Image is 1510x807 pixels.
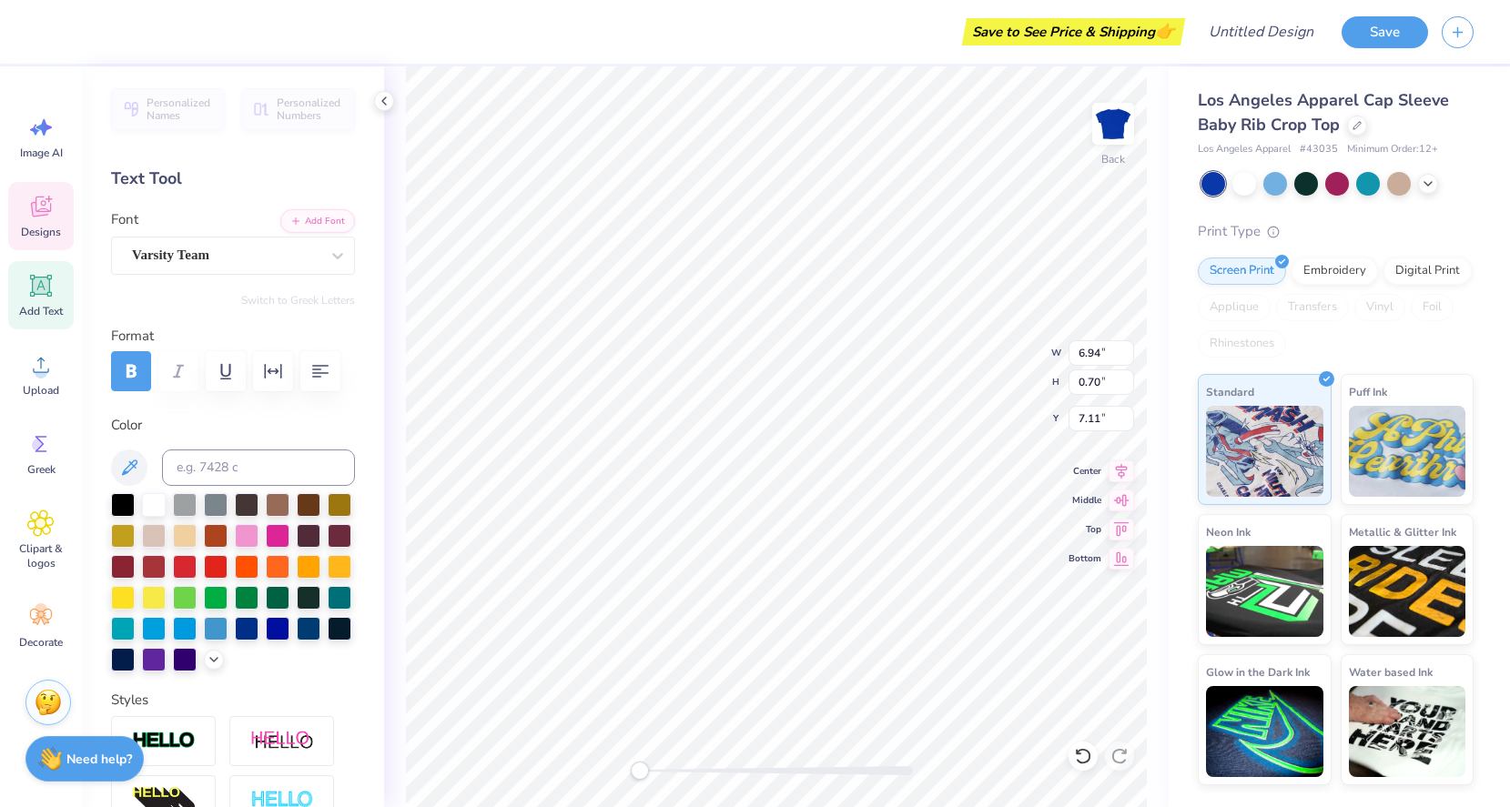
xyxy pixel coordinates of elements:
[19,635,63,650] span: Decorate
[20,146,63,160] span: Image AI
[241,293,355,308] button: Switch to Greek Letters
[280,209,355,233] button: Add Font
[1198,89,1449,136] span: Los Angeles Apparel Cap Sleeve Baby Rib Crop Top
[27,462,56,477] span: Greek
[1349,406,1466,497] img: Puff Ink
[111,690,148,711] label: Styles
[1342,16,1428,48] button: Save
[250,730,314,752] img: Shadow
[1411,294,1454,321] div: Foil
[1206,686,1323,777] img: Glow in the Dark Ink
[1276,294,1349,321] div: Transfers
[111,166,355,191] div: Text Tool
[162,449,355,486] input: e.g. 7428 c
[1383,257,1472,285] div: Digital Print
[1206,546,1323,637] img: Neon Ink
[631,762,649,780] div: Accessibility label
[1300,142,1338,157] span: # 43035
[1349,382,1387,401] span: Puff Ink
[967,18,1181,45] div: Save to See Price & Shipping
[111,88,225,130] button: Personalized Names
[1206,662,1310,681] span: Glow in the Dark Ink
[1349,686,1466,777] img: Water based Ink
[19,304,63,318] span: Add Text
[132,731,196,752] img: Stroke
[147,96,214,122] span: Personalized Names
[1198,330,1286,358] div: Rhinestones
[1155,20,1175,42] span: 👉
[1206,522,1251,541] span: Neon Ink
[1101,151,1125,167] div: Back
[1347,142,1438,157] span: Minimum Order: 12 +
[1095,106,1131,142] img: Back
[1198,142,1291,157] span: Los Angeles Apparel
[66,751,132,768] strong: Need help?
[23,383,59,398] span: Upload
[1069,464,1101,479] span: Center
[111,415,355,436] label: Color
[241,88,355,130] button: Personalized Numbers
[1194,14,1328,50] input: Untitled Design
[1349,662,1433,681] span: Water based Ink
[277,96,344,122] span: Personalized Numbers
[1206,406,1323,497] img: Standard
[21,225,61,239] span: Designs
[1349,522,1456,541] span: Metallic & Glitter Ink
[1292,257,1378,285] div: Embroidery
[1198,221,1474,242] div: Print Type
[1069,522,1101,537] span: Top
[1354,294,1405,321] div: Vinyl
[1349,546,1466,637] img: Metallic & Glitter Ink
[11,541,71,570] span: Clipart & logos
[1198,294,1271,321] div: Applique
[1198,257,1286,285] div: Screen Print
[1069,493,1101,508] span: Middle
[1069,551,1101,566] span: Bottom
[111,209,138,230] label: Font
[111,326,355,347] label: Format
[1206,382,1254,401] span: Standard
